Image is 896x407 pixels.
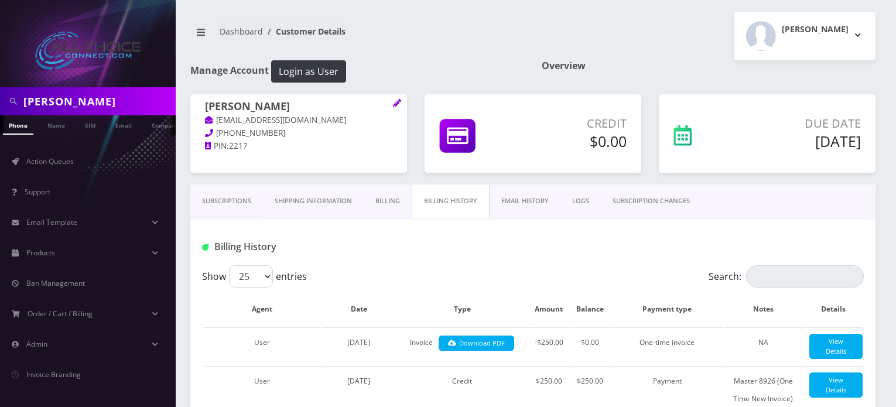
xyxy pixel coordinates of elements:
[263,184,364,218] a: Shipping Information
[570,292,610,326] th: Balance
[724,327,802,365] td: NA
[322,292,396,326] th: Date
[542,60,876,71] h1: Overview
[205,100,392,114] h1: [PERSON_NAME]
[412,184,490,218] a: Billing History
[525,115,627,132] p: Credit
[26,339,47,349] span: Admin
[397,292,527,326] th: Type
[364,184,412,218] a: Billing
[203,292,320,326] th: Agent
[570,327,610,365] td: $0.00
[205,115,346,126] a: [EMAIL_ADDRESS][DOMAIN_NAME]
[23,90,173,112] input: Search in Company
[220,26,263,37] a: Dashboard
[35,32,141,70] img: All Choice Connect
[490,184,560,218] a: EMAIL HISTORY
[229,141,248,151] span: 2217
[809,372,863,398] a: View Details
[560,184,601,218] a: LOGS
[205,141,229,152] a: PIN:
[26,370,81,379] span: Invoice Branding
[216,128,285,138] span: [PHONE_NUMBER]
[397,327,527,365] td: Invoice
[529,327,569,365] td: -$250.00
[202,265,307,288] label: Show entries
[42,115,71,134] a: Name
[271,60,346,83] button: Login as User
[803,292,863,326] th: Details
[269,64,346,77] a: Login as User
[3,115,33,135] a: Phone
[190,60,524,83] h1: Manage Account
[26,278,85,288] span: Ban Management
[28,309,93,319] span: Order / Cart / Billing
[26,156,74,166] span: Action Queues
[110,115,138,134] a: Email
[203,327,320,365] td: User
[79,115,101,134] a: SIM
[263,25,346,37] li: Customer Details
[742,132,861,150] h5: [DATE]
[347,337,370,347] span: [DATE]
[529,292,569,326] th: Amount
[734,12,876,60] button: [PERSON_NAME]
[26,217,77,227] span: Email Template
[190,184,263,218] a: Subscriptions
[742,115,861,132] p: Due Date
[782,25,849,35] h2: [PERSON_NAME]
[724,292,802,326] th: Notes
[26,248,55,258] span: Products
[347,376,370,386] span: [DATE]
[439,336,514,351] a: Download PDF
[709,265,864,288] label: Search:
[202,241,411,252] h1: Billing History
[746,265,864,288] input: Search:
[525,132,627,150] h5: $0.00
[190,19,524,53] nav: breadcrumb
[611,292,723,326] th: Payment type
[25,187,50,197] span: Support
[611,327,723,365] td: One-time invoice
[809,334,863,359] a: View Details
[146,115,185,134] a: Company
[601,184,702,218] a: SUBSCRIPTION CHANGES
[229,265,273,288] select: Showentries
